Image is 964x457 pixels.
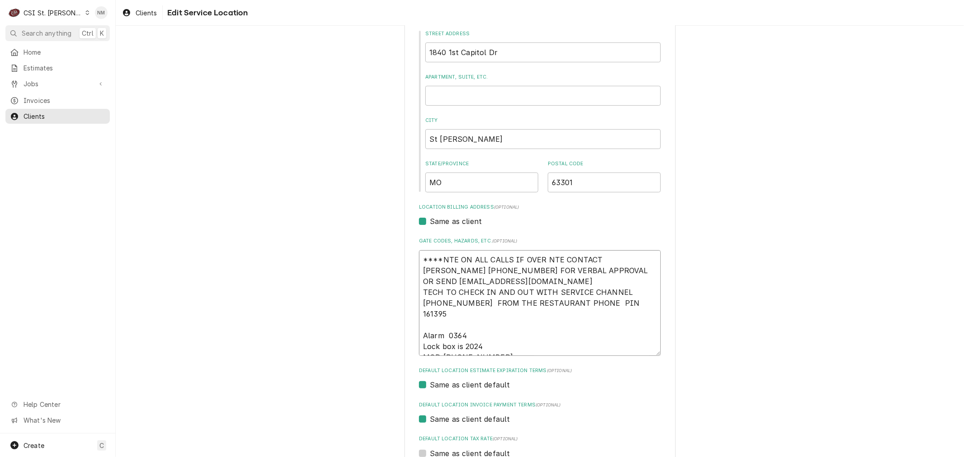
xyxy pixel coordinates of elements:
[419,238,661,245] label: Gate Codes, Hazards, etc.
[24,442,44,449] span: Create
[419,204,661,227] div: Location Billing Address
[430,414,510,424] label: Same as client default
[24,63,105,73] span: Estimates
[425,160,538,168] label: State/Province
[24,415,104,425] span: What's New
[492,238,517,243] span: ( optional )
[547,368,572,373] span: (optional)
[419,238,661,356] div: Gate Codes, Hazards, etc.
[419,367,661,374] label: Default Location Estimate Expiration Terms
[548,160,661,168] label: Postal Code
[118,5,160,20] a: Clients
[425,30,661,62] div: Street Address
[165,7,248,19] span: Edit Service Location
[425,117,661,149] div: City
[24,8,82,18] div: CSI St. [PERSON_NAME]
[5,76,110,91] a: Go to Jobs
[5,45,110,60] a: Home
[8,6,21,19] div: C
[425,30,661,37] label: Street Address
[425,74,661,106] div: Apartment, Suite, etc.
[100,28,104,38] span: K
[419,20,661,192] div: Location Address
[24,112,105,121] span: Clients
[536,402,561,407] span: (optional)
[419,401,661,409] label: Default Location Invoice Payment Terms
[5,109,110,124] a: Clients
[22,28,71,38] span: Search anything
[419,435,661,443] label: Default Location Tax Rate
[494,205,519,210] span: (optional)
[8,6,21,19] div: CSI St. Louis's Avatar
[5,93,110,108] a: Invoices
[136,8,157,18] span: Clients
[5,25,110,41] button: Search anythingCtrlK
[24,96,105,105] span: Invoices
[24,79,92,89] span: Jobs
[425,160,538,192] div: State/Province
[430,216,482,227] label: Same as client
[419,204,661,211] label: Location Billing Address
[82,28,94,38] span: Ctrl
[430,379,510,390] label: Same as client default
[5,397,110,412] a: Go to Help Center
[419,367,661,390] div: Default Location Estimate Expiration Terms
[493,436,518,441] span: (optional)
[95,6,108,19] div: Nancy Manuel's Avatar
[425,74,661,81] label: Apartment, Suite, etc.
[548,160,661,192] div: Postal Code
[24,47,105,57] span: Home
[24,400,104,409] span: Help Center
[99,441,104,450] span: C
[95,6,108,19] div: NM
[419,250,661,356] textarea: ****NTE ON ALL CALLS IF OVER NTE CONTACT [PERSON_NAME] [PHONE_NUMBER] FOR VERBAL APPROVAL OR SEND...
[5,61,110,75] a: Estimates
[425,117,661,124] label: City
[5,413,110,428] a: Go to What's New
[419,401,661,424] div: Default Location Invoice Payment Terms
